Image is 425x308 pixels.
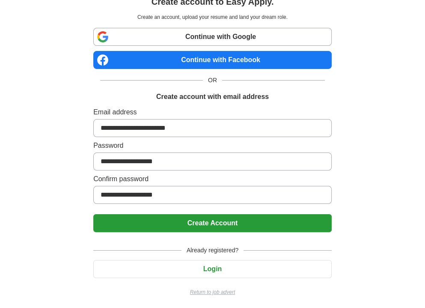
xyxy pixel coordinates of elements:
label: Email address [93,107,332,117]
span: OR [203,76,222,85]
button: Create Account [93,214,332,232]
a: Login [93,265,332,272]
h1: Create account with email address [156,92,269,102]
span: Already registered? [181,246,244,255]
a: Continue with Google [93,28,332,46]
a: Continue with Facebook [93,51,332,69]
label: Password [93,141,332,151]
button: Login [93,260,332,278]
a: Return to job advert [93,288,332,296]
label: Confirm password [93,174,332,184]
p: Create an account, upload your resume and land your dream role. [95,13,330,21]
